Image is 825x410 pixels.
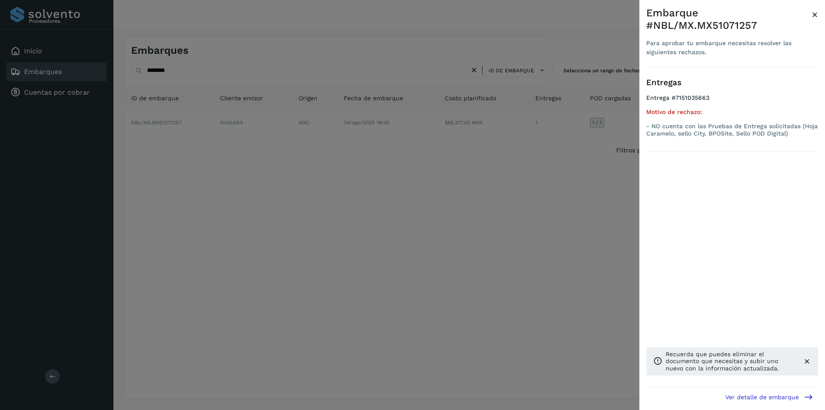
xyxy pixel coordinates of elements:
[725,394,799,400] span: Ver detalle de embarque
[666,351,796,372] p: Recuerda que puedes eliminar el documento que necesitas y subir uno nuevo con la información actu...
[720,387,818,407] button: Ver detalle de embarque
[812,9,818,21] span: ×
[646,39,812,57] div: Para aprobar tu embarque necesitas resolver las siguientes rechazos.
[646,123,818,137] p: - NO cuenta con las Pruebas de Entrega solicitadas (Hoja Caramelo, sello City, BPOSite, Sello POD...
[812,7,818,22] button: Close
[646,7,812,32] div: Embarque #NBL/MX.MX51071257
[646,108,818,116] h5: Motivo de rechazo:
[646,78,818,88] h3: Entregas
[646,94,818,108] h4: Entrega #7151035663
